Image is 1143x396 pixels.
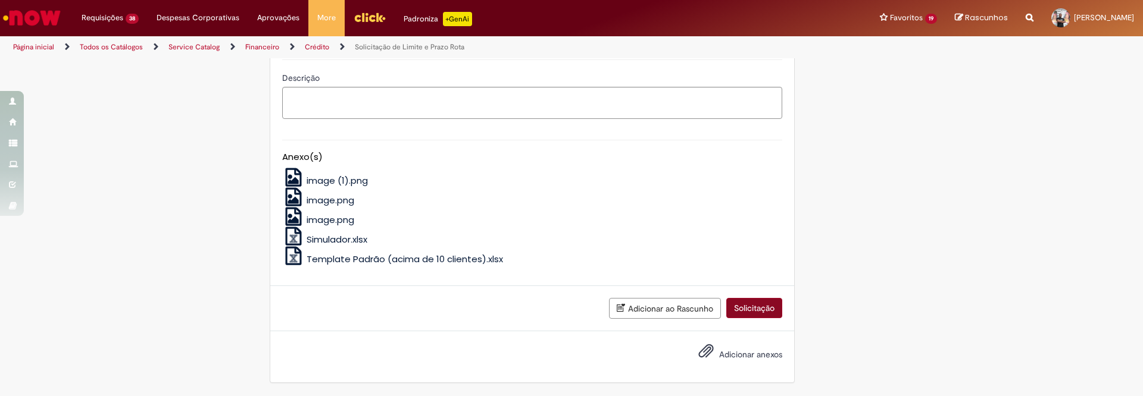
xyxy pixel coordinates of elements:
img: click_logo_yellow_360x200.png [354,8,386,26]
span: Adicionar anexos [719,349,782,360]
span: Despesas Corporativas [157,12,239,24]
span: 38 [126,14,139,24]
a: Crédito [305,42,329,52]
a: image.png [282,194,355,206]
div: Padroniza [404,12,472,26]
button: Adicionar anexos [695,340,717,367]
a: image (1).png [282,174,368,187]
a: Financeiro [245,42,279,52]
span: 19 [925,14,937,24]
button: Adicionar ao Rascunho [609,298,721,319]
img: ServiceNow [1,6,63,30]
a: Template Padrão (acima de 10 clientes).xlsx [282,253,504,265]
span: More [317,12,336,24]
span: Aprovações [257,12,299,24]
a: Solicitação de Limite e Prazo Rota [355,42,464,52]
a: Rascunhos [955,12,1008,24]
span: Requisições [82,12,123,24]
a: Simulador.xlsx [282,233,368,246]
span: image (1).png [307,174,368,187]
a: Service Catalog [168,42,220,52]
ul: Trilhas de página [9,36,753,58]
span: Rascunhos [965,12,1008,23]
a: Página inicial [13,42,54,52]
span: Template Padrão (acima de 10 clientes).xlsx [307,253,503,265]
span: Favoritos [890,12,923,24]
span: [PERSON_NAME] [1074,12,1134,23]
textarea: Descrição [282,87,782,120]
button: Solicitação [726,298,782,318]
span: Simulador.xlsx [307,233,367,246]
span: Descrição [282,73,322,83]
p: +GenAi [443,12,472,26]
span: image.png [307,213,354,226]
a: image.png [282,213,355,226]
a: Todos os Catálogos [80,42,143,52]
span: image.png [307,194,354,206]
h5: Anexo(s) [282,152,782,162]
